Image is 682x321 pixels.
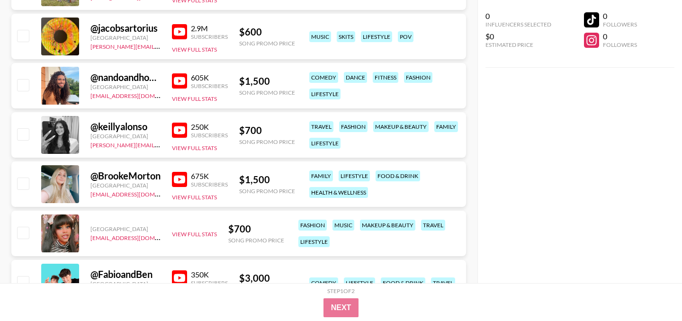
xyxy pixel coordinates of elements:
[309,187,368,198] div: health & wellness
[90,121,161,133] div: @ keillyalonso
[485,32,551,41] div: $0
[239,125,295,136] div: $ 700
[485,11,551,21] div: 0
[191,122,228,132] div: 250K
[239,40,295,47] div: Song Promo Price
[172,231,217,238] button: View Full Stats
[361,31,392,42] div: lifestyle
[603,32,637,41] div: 0
[172,172,187,187] img: YouTube
[172,194,217,201] button: View Full Stats
[239,187,295,195] div: Song Promo Price
[191,73,228,82] div: 605K
[603,11,637,21] div: 0
[172,270,187,285] img: YouTube
[239,138,295,145] div: Song Promo Price
[90,71,161,83] div: @ nandoandhoney
[309,89,341,99] div: lifestyle
[309,31,331,42] div: music
[239,26,295,38] div: $ 600
[309,170,333,181] div: family
[398,31,413,42] div: pov
[381,277,425,288] div: food & drink
[90,225,161,232] div: [GEOGRAPHIC_DATA]
[339,121,368,132] div: fashion
[298,220,327,231] div: fashion
[90,34,161,41] div: [GEOGRAPHIC_DATA]
[191,132,228,139] div: Subscribers
[90,232,186,241] a: [EMAIL_ADDRESS][DOMAIN_NAME]
[191,279,228,286] div: Subscribers
[90,280,161,287] div: [GEOGRAPHIC_DATA]
[191,181,228,188] div: Subscribers
[344,277,375,288] div: lifestyle
[309,277,338,288] div: comedy
[298,236,330,247] div: lifestyle
[228,237,284,244] div: Song Promo Price
[172,144,217,152] button: View Full Stats
[172,95,217,102] button: View Full Stats
[90,268,161,280] div: @ FabioandBen
[191,33,228,40] div: Subscribers
[191,24,228,33] div: 2.9M
[90,22,161,34] div: @ jacobsartorius
[485,41,551,48] div: Estimated Price
[90,90,186,99] a: [EMAIL_ADDRESS][DOMAIN_NAME]
[191,82,228,89] div: Subscribers
[309,138,341,149] div: lifestyle
[434,121,458,132] div: family
[90,170,161,182] div: @ BrookeMorton
[323,298,359,317] button: Next
[90,140,231,149] a: [PERSON_NAME][EMAIL_ADDRESS][DOMAIN_NAME]
[90,189,186,198] a: [EMAIL_ADDRESS][DOMAIN_NAME]
[421,220,445,231] div: travel
[603,21,637,28] div: Followers
[90,83,161,90] div: [GEOGRAPHIC_DATA]
[344,72,367,83] div: dance
[373,72,398,83] div: fitness
[172,123,187,138] img: YouTube
[309,72,338,83] div: comedy
[90,133,161,140] div: [GEOGRAPHIC_DATA]
[404,72,432,83] div: fashion
[90,41,231,50] a: [PERSON_NAME][EMAIL_ADDRESS][DOMAIN_NAME]
[635,274,671,310] iframe: Drift Widget Chat Controller
[172,24,187,39] img: YouTube
[239,174,295,186] div: $ 1,500
[337,31,355,42] div: skits
[339,170,370,181] div: lifestyle
[431,277,455,288] div: travel
[603,41,637,48] div: Followers
[90,182,161,189] div: [GEOGRAPHIC_DATA]
[332,220,354,231] div: music
[373,121,429,132] div: makeup & beauty
[228,223,284,235] div: $ 700
[191,270,228,279] div: 350K
[376,170,420,181] div: food & drink
[191,171,228,181] div: 675K
[309,121,333,132] div: travel
[327,287,355,294] div: Step 1 of 2
[172,73,187,89] img: YouTube
[239,75,295,87] div: $ 1,500
[172,46,217,53] button: View Full Stats
[360,220,415,231] div: makeup & beauty
[485,21,551,28] div: Influencers Selected
[239,89,295,96] div: Song Promo Price
[239,272,295,284] div: $ 3,000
